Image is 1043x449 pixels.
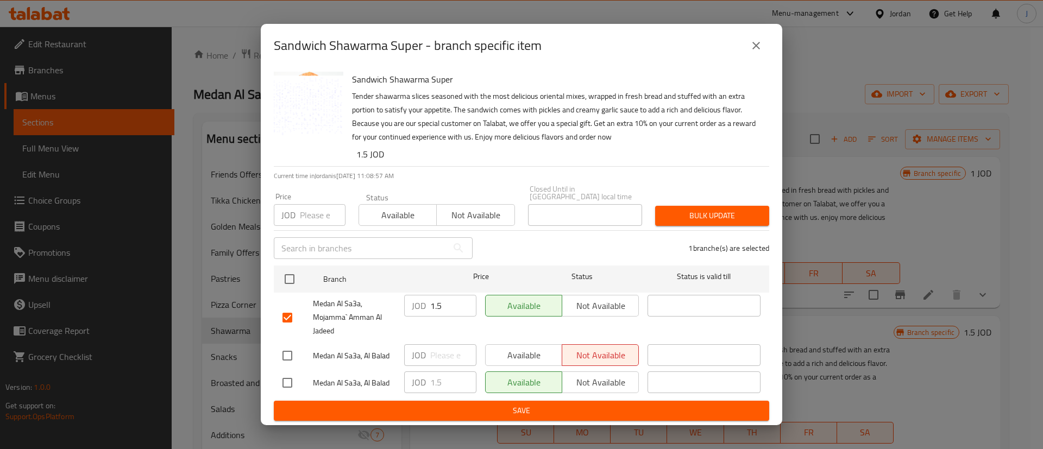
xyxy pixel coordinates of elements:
[743,33,769,59] button: close
[274,401,769,421] button: Save
[436,204,514,226] button: Not available
[313,376,395,390] span: Medan Al Sa3a, Al Balad
[412,299,426,312] p: JOD
[526,270,639,283] span: Status
[430,295,476,317] input: Please enter price
[274,237,448,259] input: Search in branches
[363,207,432,223] span: Available
[412,376,426,389] p: JOD
[313,349,395,363] span: Medan Al Sa3a, Al Balad
[274,171,769,181] p: Current time in Jordan is [DATE] 11:08:57 AM
[352,72,761,87] h6: Sandwich Shawarma Super
[445,270,517,283] span: Price
[562,295,639,317] button: Not available
[430,344,476,366] input: Please enter price
[567,298,634,314] span: Not available
[490,298,558,314] span: Available
[664,209,761,223] span: Bulk update
[323,273,436,286] span: Branch
[274,72,343,141] img: Sandwich Shawarma Super
[356,147,761,162] h6: 1.5 JOD
[655,206,769,226] button: Bulk update
[430,371,476,393] input: Please enter price
[688,243,769,254] p: 1 branche(s) are selected
[282,404,761,418] span: Save
[313,297,395,338] span: Medan Al Sa3a, Mojamma` Amman Al Jadeed
[485,295,562,317] button: Available
[441,207,510,223] span: Not available
[274,37,542,54] h2: Sandwich Shawarma Super - branch specific item
[281,208,296,222] p: JOD
[300,204,345,226] input: Please enter price
[352,90,761,144] p: Tender shawarma slices seasoned with the most delicious oriental mixes, wrapped in fresh bread an...
[412,349,426,362] p: JOD
[648,270,761,283] span: Status is valid till
[359,204,437,226] button: Available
